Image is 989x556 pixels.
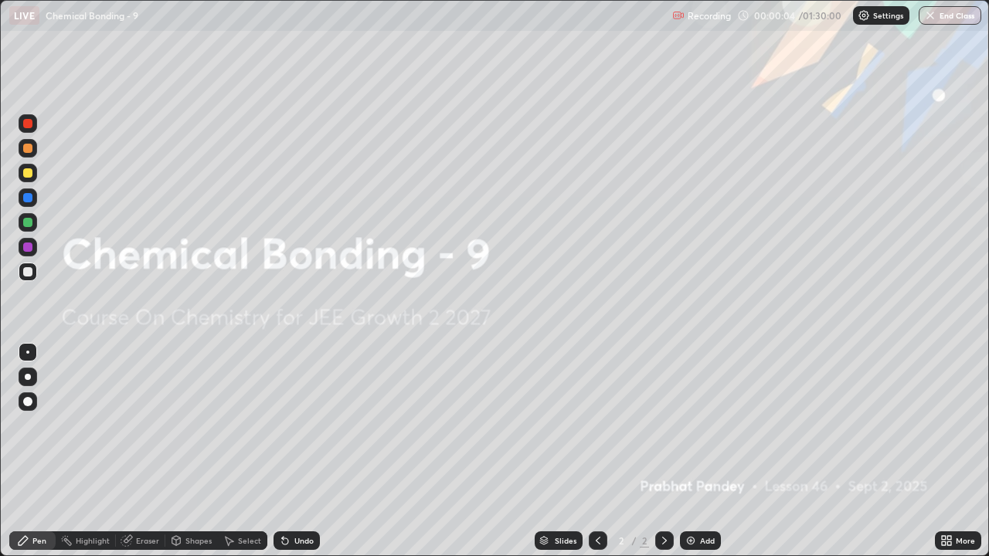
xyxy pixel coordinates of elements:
img: class-settings-icons [858,9,870,22]
div: 2 [640,534,649,548]
p: LIVE [14,9,35,22]
p: Chemical Bonding - 9 [46,9,138,22]
div: Highlight [76,537,110,544]
div: Add [700,537,715,544]
div: More [956,537,975,544]
div: / [632,536,637,545]
div: Eraser [136,537,159,544]
div: Select [238,537,261,544]
div: Pen [32,537,46,544]
div: Undo [294,537,314,544]
img: recording.375f2c34.svg [672,9,685,22]
div: Shapes [185,537,212,544]
p: Settings [873,12,903,19]
img: end-class-cross [924,9,936,22]
div: Slides [555,537,576,544]
button: End Class [919,6,981,25]
p: Recording [688,10,731,22]
div: 2 [613,536,629,545]
img: add-slide-button [685,534,697,547]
